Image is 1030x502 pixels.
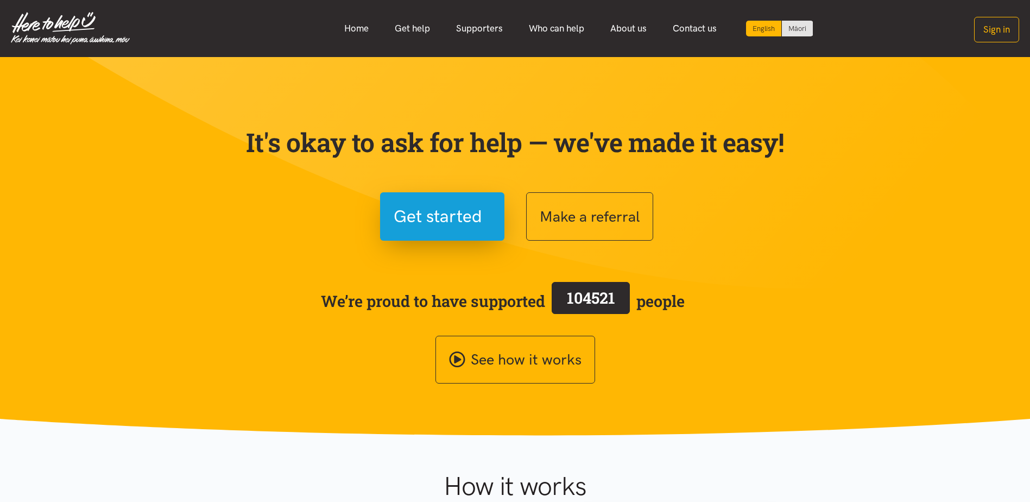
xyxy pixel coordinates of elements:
[443,17,516,40] a: Supporters
[974,17,1019,42] button: Sign in
[597,17,660,40] a: About us
[331,17,382,40] a: Home
[244,127,787,158] p: It's okay to ask for help — we've made it easy!
[321,280,685,322] span: We’re proud to have supported people
[516,17,597,40] a: Who can help
[526,192,653,241] button: Make a referral
[380,192,504,241] button: Get started
[746,21,813,36] div: Language toggle
[338,470,692,502] h1: How it works
[545,280,636,322] a: 104521
[11,12,130,45] img: Home
[746,21,782,36] div: Current language
[435,336,595,384] a: See how it works
[782,21,813,36] a: Switch to Te Reo Māori
[660,17,730,40] a: Contact us
[382,17,443,40] a: Get help
[567,287,615,308] span: 104521
[394,203,482,230] span: Get started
